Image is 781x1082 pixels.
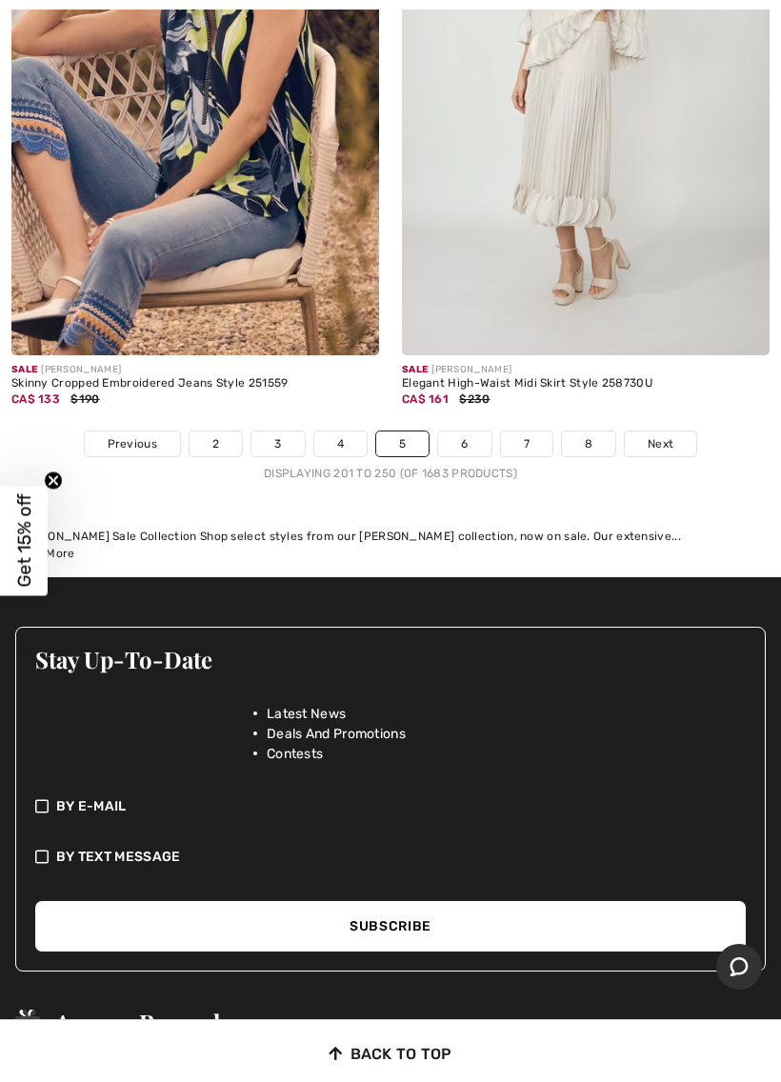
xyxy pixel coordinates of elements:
img: check [35,847,49,867]
span: Get 15% off [13,494,35,588]
a: 4 [314,431,367,456]
span: Sale [402,364,428,375]
a: 3 [251,431,304,456]
a: 6 [438,431,491,456]
span: Contests [267,744,323,764]
div: Skinny Cropped Embroidered Jeans Style 251559 [11,377,379,391]
span: Latest News [267,704,346,724]
h3: Stay Up-To-Date [35,647,746,671]
a: Previous [85,431,180,456]
a: 2 [190,431,242,456]
div: [PERSON_NAME] [11,363,379,377]
span: By Text Message [56,847,181,867]
span: Deals And Promotions [267,724,406,744]
span: Next [648,435,673,452]
button: Close teaser [44,471,63,491]
span: CA$ 133 [11,392,60,406]
div: [PERSON_NAME] Sale Collection Shop select styles from our [PERSON_NAME] collection, now on sale. ... [14,528,767,545]
a: 8 [562,431,615,456]
span: $190 [70,392,99,406]
span: Sale [11,364,37,375]
a: Next [625,431,696,456]
button: Subscribe [35,901,746,952]
a: 5 [376,431,429,456]
span: $230 [459,392,490,406]
h3: Avenue Rewards [55,1010,341,1034]
iframe: Opens a widget where you can chat to one of our agents [716,944,762,992]
a: 7 [501,431,552,456]
img: Avenue Rewards [15,1010,40,1038]
span: CA$ 161 [402,392,449,406]
span: By E-mail [56,796,127,816]
img: check [35,796,49,816]
span: Previous [108,435,157,452]
div: [PERSON_NAME] [402,363,770,377]
div: Elegant High-Waist Midi Skirt Style 258730U [402,377,770,391]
